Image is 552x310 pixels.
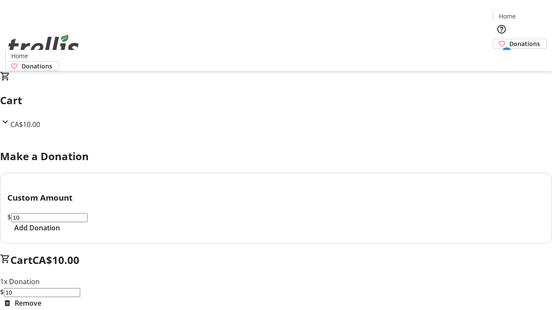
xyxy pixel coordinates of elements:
img: Orient E2E Organization 62PuBA5FJd's Logo [5,25,82,68]
input: Donation Amount [11,213,88,222]
span: Add Donation [14,223,60,233]
button: Cart [493,49,510,66]
span: Home [499,12,516,21]
a: Donations [493,39,547,49]
input: Donation Amount [4,288,80,297]
button: Help [493,21,510,38]
a: Donations [5,61,59,71]
span: Donations [22,62,52,71]
span: CA$10.00 [10,120,40,129]
span: Donations [509,39,540,48]
span: Home [11,51,28,60]
a: Home [6,51,33,60]
span: CA$10.00 [32,253,79,267]
span: Remove [15,298,41,308]
span: $ [7,212,11,222]
button: Add Donation [7,223,67,233]
h3: Custom Amount [7,192,545,204]
a: Home [493,12,521,21]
